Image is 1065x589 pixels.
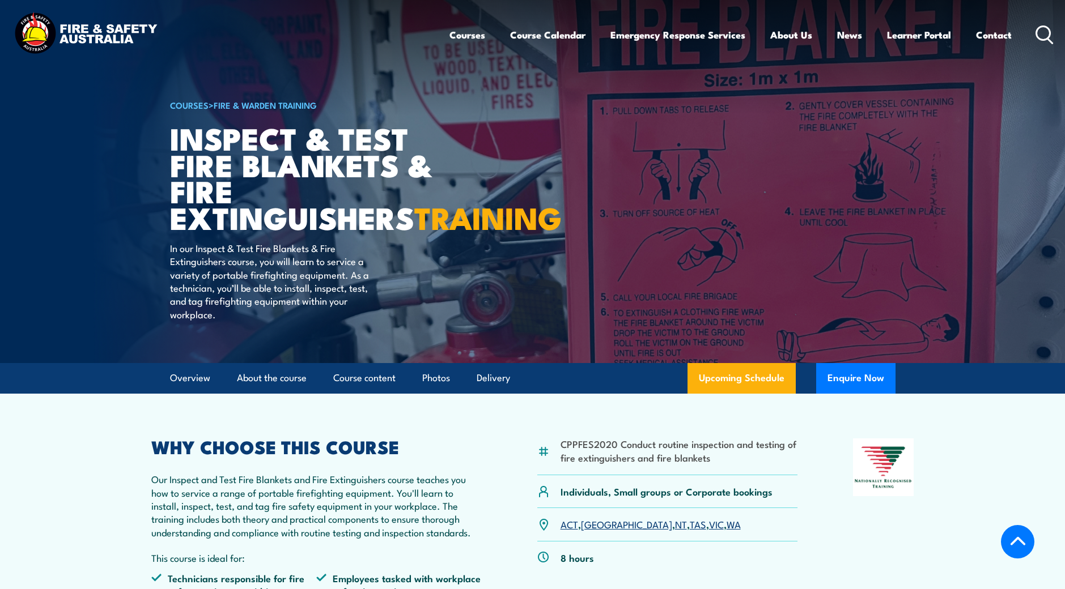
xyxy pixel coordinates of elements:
[170,125,450,231] h1: Inspect & Test Fire Blankets & Fire Extinguishers
[170,99,209,111] a: COURSES
[170,363,210,393] a: Overview
[510,20,585,50] a: Course Calendar
[151,551,482,564] p: This course is ideal for:
[976,20,1012,50] a: Contact
[675,517,687,531] a: NT
[477,363,510,393] a: Delivery
[170,241,377,321] p: In our Inspect & Test Fire Blankets & Fire Extinguishers course, you will learn to service a vari...
[151,438,482,454] h2: WHY CHOOSE THIS COURSE
[581,517,672,531] a: [GEOGRAPHIC_DATA]
[837,20,862,50] a: News
[449,20,485,50] a: Courses
[170,98,450,112] h6: >
[688,363,796,394] a: Upcoming Schedule
[333,363,396,393] a: Course content
[709,517,724,531] a: VIC
[770,20,812,50] a: About Us
[561,437,798,464] li: CPPFES2020 Conduct routine inspection and testing of fire extinguishers and fire blankets
[561,518,741,531] p: , , , , ,
[610,20,745,50] a: Emergency Response Services
[816,363,896,394] button: Enquire Now
[727,517,741,531] a: WA
[887,20,951,50] a: Learner Portal
[561,551,594,564] p: 8 hours
[690,517,706,531] a: TAS
[561,517,578,531] a: ACT
[422,363,450,393] a: Photos
[561,485,773,498] p: Individuals, Small groups or Corporate bookings
[214,99,317,111] a: Fire & Warden Training
[151,472,482,539] p: Our Inspect and Test Fire Blankets and Fire Extinguishers course teaches you how to service a ran...
[853,438,914,496] img: Nationally Recognised Training logo.
[414,193,562,240] strong: TRAINING
[237,363,307,393] a: About the course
